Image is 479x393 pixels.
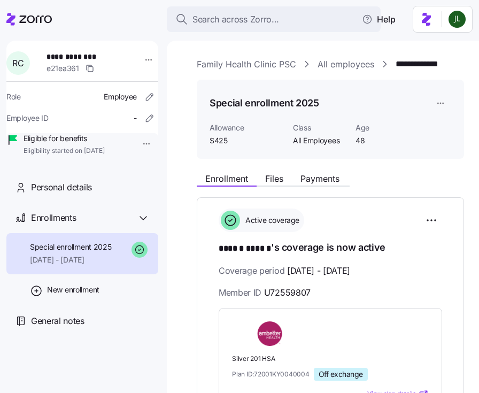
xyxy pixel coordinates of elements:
[210,122,284,133] span: Allowance
[287,264,350,278] span: [DATE] - [DATE]
[12,59,24,67] span: R C
[47,63,79,74] span: e21ea361
[300,174,339,183] span: Payments
[134,113,137,124] span: -
[197,58,296,71] a: Family Health Clinic PSC
[30,242,112,252] span: Special enrollment 2025
[356,122,410,133] span: Age
[449,11,466,28] img: d9b9d5af0451fe2f8c405234d2cf2198
[219,241,442,256] h1: 's coverage is now active
[47,284,99,295] span: New enrollment
[104,91,137,102] span: Employee
[167,6,381,32] button: Search across Zorro...
[219,286,311,299] span: Member ID
[24,147,105,156] span: Eligibility started on [DATE]
[318,58,374,71] a: All employees
[362,13,396,26] span: Help
[24,133,105,144] span: Eligible for benefits
[232,321,309,346] img: Ambetter
[31,181,92,194] span: Personal details
[293,122,347,133] span: Class
[6,113,49,124] span: Employee ID
[6,91,21,102] span: Role
[353,9,404,30] button: Help
[293,135,347,146] span: All Employees
[210,135,284,146] span: $425
[30,255,112,265] span: [DATE] - [DATE]
[319,369,363,379] span: Off exchange
[265,174,283,183] span: Files
[31,211,76,225] span: Enrollments
[205,174,248,183] span: Enrollment
[242,215,299,226] span: Active coverage
[210,96,319,110] h1: Special enrollment 2025
[232,355,429,364] span: Silver 201 HSA
[219,264,350,278] span: Coverage period
[356,135,410,146] span: 48
[232,369,310,379] span: Plan ID: 72001KY0040004
[264,286,311,299] span: U72559807
[31,314,84,328] span: General notes
[192,13,279,26] span: Search across Zorro...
